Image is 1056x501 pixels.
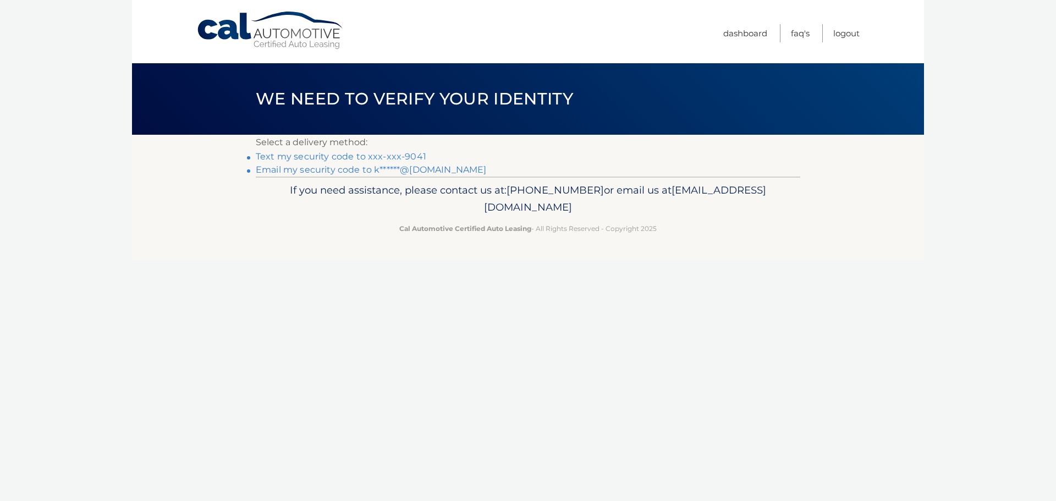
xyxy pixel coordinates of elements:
p: - All Rights Reserved - Copyright 2025 [263,223,793,234]
a: Text my security code to xxx-xxx-9041 [256,151,426,162]
p: If you need assistance, please contact us at: or email us at [263,181,793,217]
a: Logout [833,24,860,42]
strong: Cal Automotive Certified Auto Leasing [399,224,531,233]
a: FAQ's [791,24,810,42]
a: Dashboard [723,24,767,42]
p: Select a delivery method: [256,135,800,150]
a: Cal Automotive [196,11,345,50]
span: [PHONE_NUMBER] [507,184,604,196]
a: Email my security code to k******@[DOMAIN_NAME] [256,164,487,175]
span: We need to verify your identity [256,89,573,109]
